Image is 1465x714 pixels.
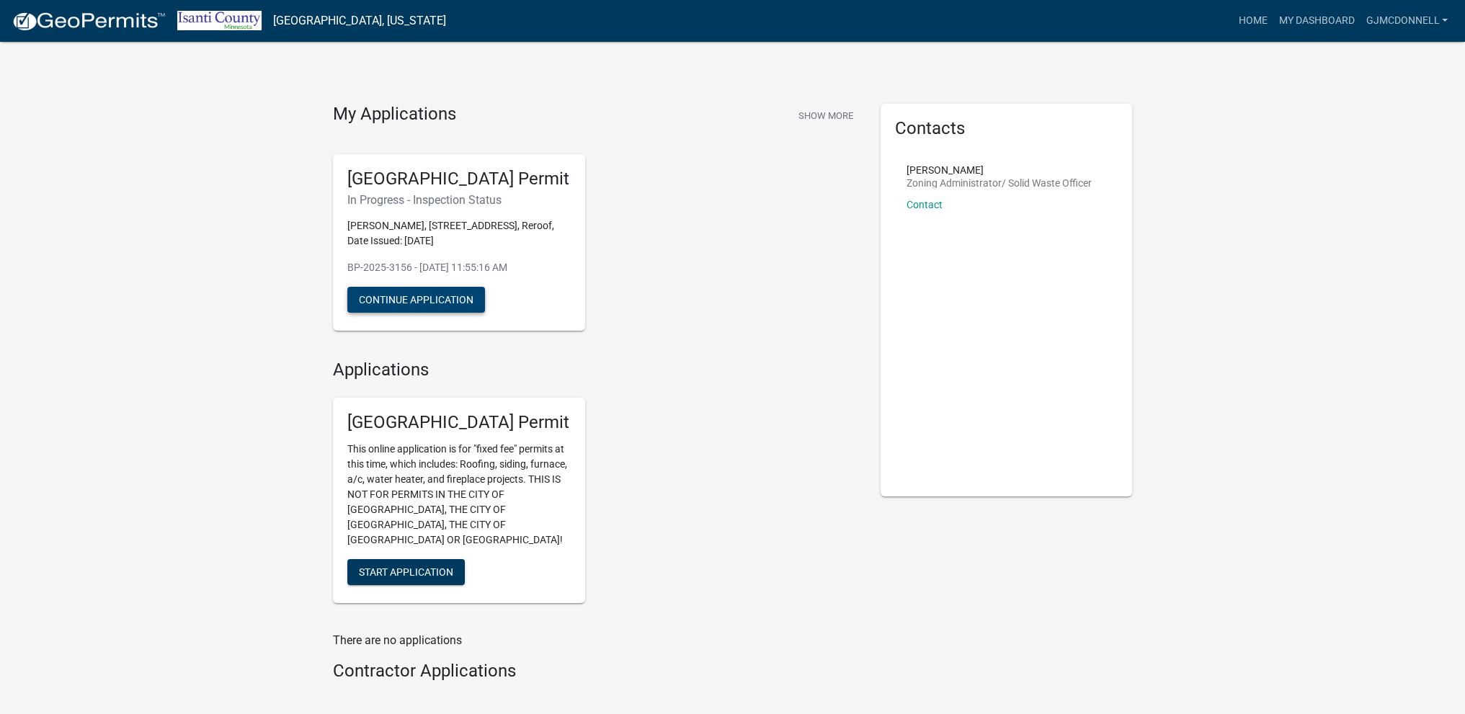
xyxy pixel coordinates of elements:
[907,178,1092,188] p: Zoning Administrator/ Solid Waste Officer
[333,360,859,380] h4: Applications
[1273,7,1360,35] a: My Dashboard
[333,661,859,687] wm-workflow-list-section: Contractor Applications
[333,661,859,682] h4: Contractor Applications
[359,566,453,578] span: Start Application
[347,287,485,313] button: Continue Application
[347,260,571,275] p: BP-2025-3156 - [DATE] 11:55:16 AM
[1360,7,1453,35] a: gjmcdonnell
[333,360,859,615] wm-workflow-list-section: Applications
[347,412,571,433] h5: [GEOGRAPHIC_DATA] Permit
[347,218,571,249] p: [PERSON_NAME], [STREET_ADDRESS], Reroof, Date Issued: [DATE]
[273,9,446,33] a: [GEOGRAPHIC_DATA], [US_STATE]
[793,104,859,128] button: Show More
[347,169,571,189] h5: [GEOGRAPHIC_DATA] Permit
[907,165,1092,175] p: [PERSON_NAME]
[333,632,859,649] p: There are no applications
[333,104,456,125] h4: My Applications
[1232,7,1273,35] a: Home
[347,193,571,207] h6: In Progress - Inspection Status
[907,199,943,210] a: Contact
[895,118,1118,139] h5: Contacts
[177,11,262,30] img: Isanti County, Minnesota
[347,559,465,585] button: Start Application
[347,442,571,548] p: This online application is for "fixed fee" permits at this time, which includes: Roofing, siding,...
